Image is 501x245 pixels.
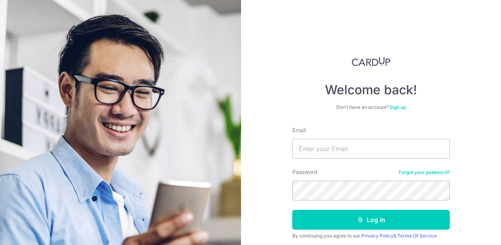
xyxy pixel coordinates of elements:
[390,104,406,110] a: Sign up
[292,139,450,159] input: Enter your Email
[292,104,450,110] div: Don’t have an account?
[292,126,306,134] label: Email
[292,233,450,239] div: By continuing you agree to our &
[397,233,437,239] a: Terms Of Service
[292,168,317,176] label: Password
[361,233,393,239] a: Privacy Policy
[292,82,450,98] h4: Welcome back!
[352,57,390,66] img: CardUp Logo
[292,210,450,230] button: Log in
[399,169,450,176] a: Forgot your password?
